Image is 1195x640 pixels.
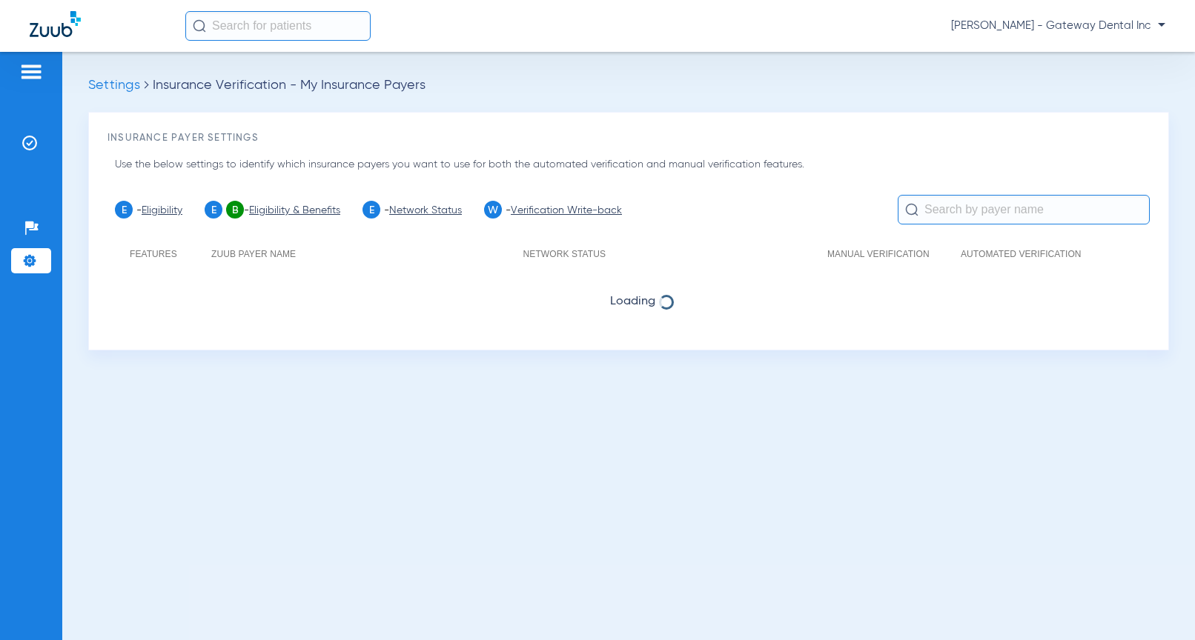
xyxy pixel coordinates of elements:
[193,19,206,33] img: Search Icon
[484,201,502,219] span: W
[523,236,827,271] th: Network Status
[484,201,622,219] li: -
[19,63,43,81] img: hamburger-icon
[115,201,182,219] li: -
[389,205,462,216] a: Network Status
[153,79,426,92] span: Insurance Verification - My Insurance Payers
[961,236,1109,271] th: Automated Verification
[107,131,1150,146] h3: Insurance Payer Settings
[511,205,622,216] a: Verification Write-back
[905,203,918,216] img: Search Icon
[185,11,371,41] input: Search for patients
[1121,569,1195,640] iframe: Chat Widget
[363,201,462,219] li: -
[205,201,340,219] li: -
[211,236,523,271] th: Zuub payer name
[30,11,81,37] img: Zuub Logo
[142,205,182,216] a: Eligibility
[827,236,961,271] th: Manual verification
[951,19,1165,33] span: [PERSON_NAME] - Gateway Dental Inc
[115,201,133,219] span: E
[88,79,140,92] span: Settings
[115,157,1150,173] p: Use the below settings to identify which insurance payers you want to use for both the automated ...
[249,205,340,216] a: Eligibility & Benefits
[226,201,244,219] span: B
[363,201,380,219] span: E
[115,294,1150,309] span: Loading
[898,195,1150,224] input: Search by payer name
[205,201,222,219] span: E
[115,236,211,271] th: Features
